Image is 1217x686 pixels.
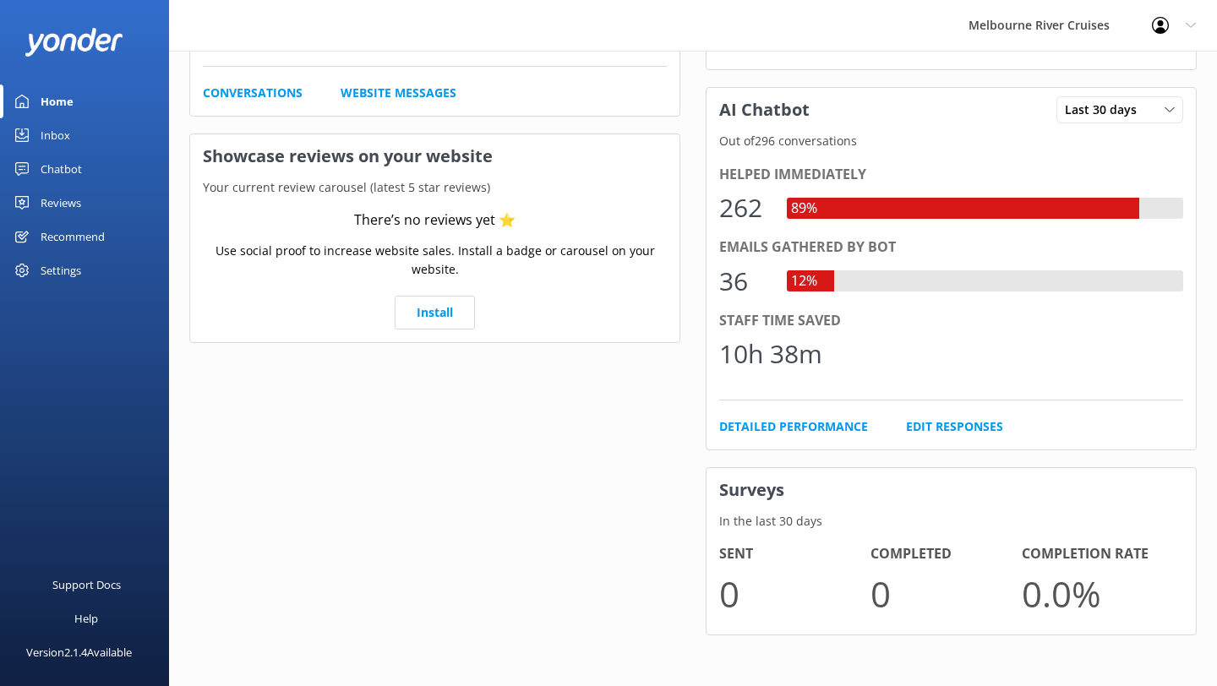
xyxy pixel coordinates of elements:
div: There’s no reviews yet ⭐ [354,210,516,231]
p: 0.0 % [1022,565,1173,622]
div: Staff time saved [719,310,1183,332]
div: Chatbot [41,152,82,186]
a: Install [395,296,475,329]
a: Detailed Performance [719,417,868,436]
p: Your current review carousel (latest 5 star reviews) [190,178,679,197]
div: 89% [787,198,821,220]
p: Use social proof to increase website sales. Install a badge or carousel on your website. [203,242,667,280]
div: 10h 38m [719,334,822,374]
a: Edit Responses [906,417,1003,436]
div: Emails gathered by bot [719,237,1183,259]
h4: Sent [719,543,870,565]
span: Last 30 days [1065,101,1147,119]
div: Inbox [41,118,70,152]
div: Recommend [41,220,105,253]
h4: Completed [870,543,1022,565]
div: Helped immediately [719,164,1183,186]
a: Website Messages [341,84,456,102]
div: Support Docs [52,568,121,602]
p: 0 [870,565,1022,622]
div: 36 [719,261,770,302]
h4: Completion Rate [1022,543,1173,565]
div: Reviews [41,186,81,220]
a: Conversations [203,84,303,102]
div: Home [41,84,74,118]
p: In the last 30 days [707,512,1196,531]
p: 0 [719,565,870,622]
h3: AI Chatbot [707,88,822,132]
div: Help [74,602,98,635]
div: Version 2.1.4 Available [26,635,132,669]
div: 12% [787,270,821,292]
div: 262 [719,188,770,228]
h3: Showcase reviews on your website [190,134,679,178]
div: Settings [41,253,81,287]
p: Out of 296 conversations [707,132,1196,150]
img: yonder-white-logo.png [25,28,123,56]
h3: Surveys [707,468,1196,512]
